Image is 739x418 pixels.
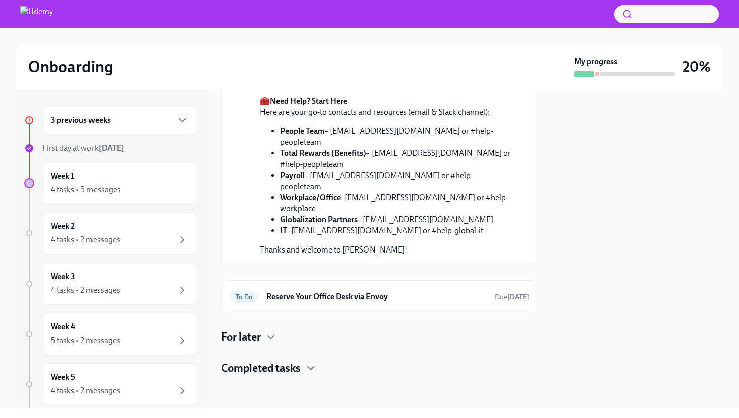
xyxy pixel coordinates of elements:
[280,126,325,136] strong: People Team
[24,143,197,154] a: First day at work[DATE]
[51,321,75,332] h6: Week 4
[51,115,111,126] h6: 3 previous weeks
[574,56,617,67] strong: My progress
[221,329,538,345] div: For later
[683,58,711,76] h3: 20%
[42,106,197,135] div: 3 previous weeks
[280,192,513,214] li: - [EMAIL_ADDRESS][DOMAIN_NAME] or #help-workplace
[270,96,347,106] strong: Need Help? Start Here
[20,6,53,22] img: Udemy
[221,361,538,376] div: Completed tasks
[28,57,113,77] h2: Onboarding
[507,293,529,301] strong: [DATE]
[221,361,301,376] h4: Completed tasks
[221,329,261,345] h4: For later
[280,225,513,236] li: - [EMAIL_ADDRESS][DOMAIN_NAME] or #help-global-it
[230,289,529,305] a: To DoReserve Your Office Desk via EnvoyDue[DATE]
[51,271,75,282] h6: Week 3
[51,372,75,383] h6: Week 5
[280,214,513,225] li: – [EMAIL_ADDRESS][DOMAIN_NAME]
[280,171,305,180] strong: Payroll
[266,291,487,302] h6: Reserve Your Office Desk via Envoy
[24,263,197,305] a: Week 34 tasks • 2 messages
[230,293,258,301] span: To Do
[260,96,513,118] p: 🧰 Here are your go-to contacts and resources (email & Slack channel):
[495,292,529,302] span: August 30th, 2025 15:00
[51,171,74,182] h6: Week 1
[280,226,287,235] strong: IT
[280,215,358,224] strong: Globalization Partners
[24,212,197,255] a: Week 24 tasks • 2 messages
[51,385,120,396] div: 4 tasks • 2 messages
[280,148,513,170] li: – [EMAIL_ADDRESS][DOMAIN_NAME] or #help-peopleteam
[260,244,513,256] p: Thanks and welcome to [PERSON_NAME]!
[280,126,513,148] li: – [EMAIL_ADDRESS][DOMAIN_NAME] or #help-peopleteam
[51,184,121,195] div: 4 tasks • 5 messages
[51,234,120,245] div: 4 tasks • 2 messages
[24,162,197,204] a: Week 14 tasks • 5 messages
[495,293,529,301] span: Due
[51,285,120,296] div: 4 tasks • 2 messages
[42,143,124,153] span: First day at work
[280,193,341,202] strong: Workplace/Office
[280,170,513,192] li: – [EMAIL_ADDRESS][DOMAIN_NAME] or #help-peopleteam
[51,335,120,346] div: 5 tasks • 2 messages
[24,363,197,405] a: Week 54 tasks • 2 messages
[280,148,366,158] strong: Total Rewards (Benefits)
[24,313,197,355] a: Week 45 tasks • 2 messages
[51,221,75,232] h6: Week 2
[99,143,124,153] strong: [DATE]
